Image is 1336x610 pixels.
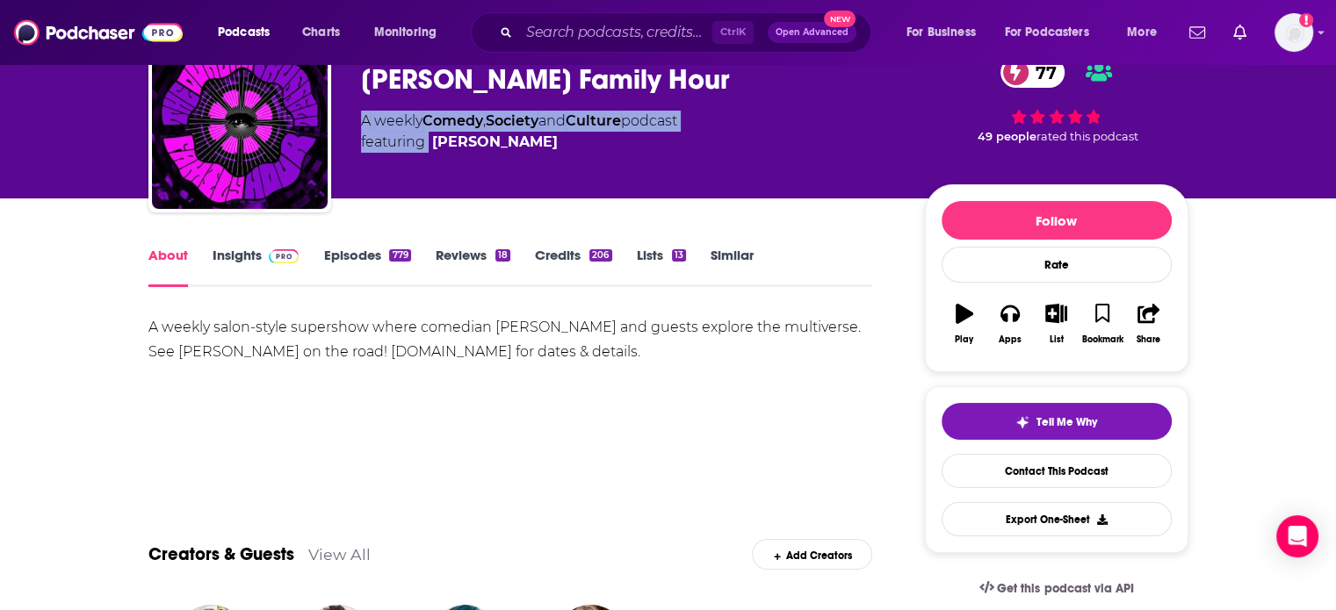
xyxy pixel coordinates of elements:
[752,539,872,570] div: Add Creators
[942,292,987,355] button: Play
[1137,334,1160,345] div: Share
[535,247,611,287] a: Credits206
[361,132,677,153] span: featuring
[1081,334,1123,345] div: Bookmark
[436,247,510,287] a: Reviews18
[1127,20,1157,45] span: More
[997,581,1133,596] span: Get this podcast via API
[148,543,294,565] a: Creators & Guests
[487,12,888,53] div: Search podcasts, credits, & more...
[269,249,300,263] img: Podchaser Pro
[1115,18,1179,47] button: open menu
[323,247,410,287] a: Episodes779
[1080,292,1125,355] button: Bookmark
[1036,415,1097,429] span: Tell Me Why
[978,130,1036,143] span: 49 people
[432,132,558,153] a: Duncan Trussell
[589,249,611,262] div: 206
[206,18,292,47] button: open menu
[1275,13,1313,52] img: User Profile
[374,20,437,45] span: Monitoring
[148,247,188,287] a: About
[942,247,1172,283] div: Rate
[672,249,686,262] div: 13
[965,567,1148,610] a: Get this podcast via API
[308,545,371,563] a: View All
[993,18,1115,47] button: open menu
[711,247,754,287] a: Similar
[1275,13,1313,52] span: Logged in as gbrussel
[495,249,510,262] div: 18
[942,502,1172,536] button: Export One-Sheet
[768,22,856,43] button: Open AdvancedNew
[291,18,350,47] a: Charts
[942,201,1172,240] button: Follow
[1125,292,1171,355] button: Share
[302,20,340,45] span: Charts
[824,11,856,27] span: New
[566,112,621,129] a: Culture
[987,292,1033,355] button: Apps
[148,315,873,364] div: A weekly salon-style supershow where comedian [PERSON_NAME] and guests explore the multiverse. Se...
[712,21,754,44] span: Ctrl K
[361,111,677,153] div: A weekly podcast
[1226,18,1253,47] a: Show notifications dropdown
[999,334,1022,345] div: Apps
[1018,57,1065,88] span: 77
[389,249,410,262] div: 779
[925,46,1188,154] div: 77 49 peoplerated this podcast
[1050,334,1064,345] div: List
[1182,18,1212,47] a: Show notifications dropdown
[1036,130,1138,143] span: rated this podcast
[486,112,538,129] a: Society
[1000,57,1065,88] a: 77
[483,112,486,129] span: ,
[519,18,712,47] input: Search podcasts, credits, & more...
[218,20,270,45] span: Podcasts
[14,16,183,49] img: Podchaser - Follow, Share and Rate Podcasts
[637,247,686,287] a: Lists13
[422,112,483,129] a: Comedy
[1005,20,1089,45] span: For Podcasters
[538,112,566,129] span: and
[906,20,976,45] span: For Business
[955,334,973,345] div: Play
[213,247,300,287] a: InsightsPodchaser Pro
[1299,13,1313,27] svg: Add a profile image
[362,18,459,47] button: open menu
[894,18,998,47] button: open menu
[942,403,1172,440] button: tell me why sparkleTell Me Why
[152,33,328,209] img: Duncan Trussell Family Hour
[1275,13,1313,52] button: Show profile menu
[776,28,849,37] span: Open Advanced
[1015,415,1029,429] img: tell me why sparkle
[942,454,1172,488] a: Contact This Podcast
[1033,292,1079,355] button: List
[1276,515,1318,557] div: Open Intercom Messenger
